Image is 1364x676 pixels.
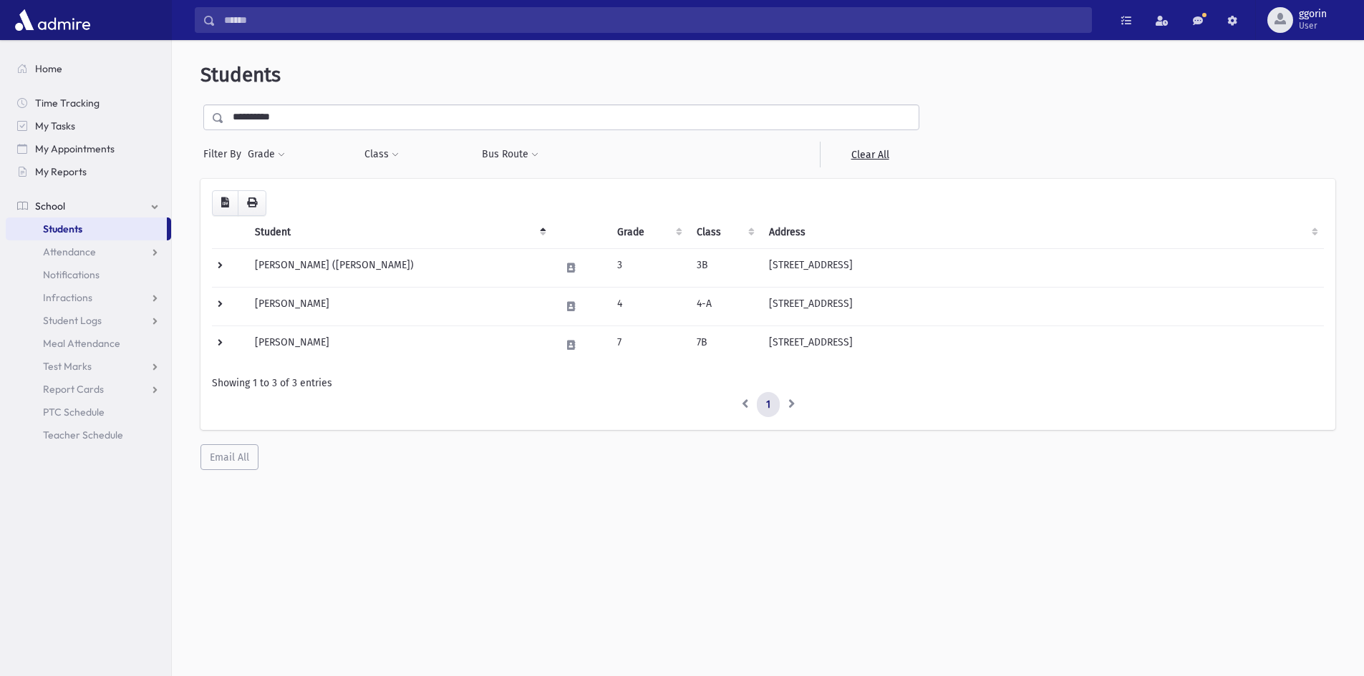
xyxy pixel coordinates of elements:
a: Students [6,217,167,240]
span: Student Logs [43,314,102,327]
button: Print [238,190,266,216]
span: Test Marks [43,360,92,373]
span: My Appointments [35,142,115,155]
a: 1 [757,392,780,418]
span: PTC Schedule [43,406,105,418]
a: School [6,195,171,217]
img: AdmirePro [11,6,94,34]
span: Home [35,62,62,75]
td: 4 [609,287,689,325]
a: Clear All [820,142,919,167]
td: [STREET_ADDRESS] [760,325,1324,364]
a: Report Cards [6,378,171,401]
th: Address: activate to sort column ascending [760,216,1324,249]
a: Home [6,57,171,80]
span: User [1299,20,1327,31]
td: [STREET_ADDRESS] [760,287,1324,325]
button: CSV [212,190,238,216]
span: Notifications [43,268,100,281]
span: Students [200,63,281,87]
td: 3B [688,248,760,287]
a: Infractions [6,286,171,309]
div: Showing 1 to 3 of 3 entries [212,376,1324,391]
span: ggorin [1299,9,1327,20]
span: Time Tracking [35,97,100,109]
button: Class [364,142,400,167]
a: Time Tracking [6,92,171,114]
span: Filter By [203,147,247,162]
span: My Reports [35,165,87,178]
td: 7B [688,325,760,364]
button: Email All [200,444,258,470]
td: 3 [609,248,689,287]
td: [STREET_ADDRESS] [760,248,1324,287]
a: Test Marks [6,355,171,378]
a: Student Logs [6,309,171,332]
td: [PERSON_NAME] [246,325,552,364]
a: My Tasks [6,114,171,137]
td: [PERSON_NAME] ([PERSON_NAME]) [246,248,552,287]
span: Students [43,222,82,235]
th: Class: activate to sort column ascending [688,216,760,249]
span: My Tasks [35,119,75,132]
a: Attendance [6,240,171,263]
button: Bus Route [481,142,539,167]
input: Search [216,7,1091,33]
a: Notifications [6,263,171,286]
a: My Appointments [6,137,171,160]
span: Attendance [43,245,96,258]
span: School [35,200,65,212]
td: 7 [609,325,689,364]
button: Grade [247,142,286,167]
span: Infractions [43,291,92,304]
th: Grade: activate to sort column ascending [609,216,689,249]
a: My Reports [6,160,171,183]
a: Teacher Schedule [6,423,171,446]
span: Meal Attendance [43,337,120,350]
th: Student: activate to sort column descending [246,216,552,249]
td: 4-A [688,287,760,325]
span: Report Cards [43,383,104,396]
td: [PERSON_NAME] [246,287,552,325]
a: Meal Attendance [6,332,171,355]
span: Teacher Schedule [43,428,123,441]
a: PTC Schedule [6,401,171,423]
